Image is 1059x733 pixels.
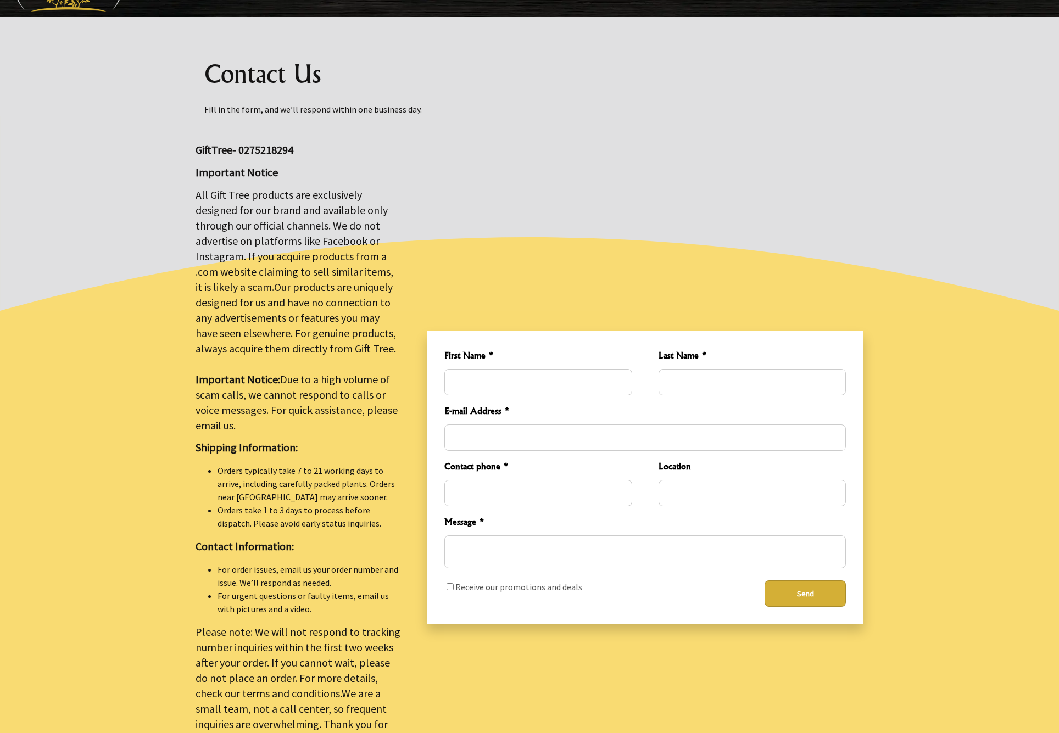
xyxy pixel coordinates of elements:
[196,440,298,454] strong: Shipping Information:
[218,563,400,589] li: For order issues, email us your order number and issue. We’ll respond as needed.
[444,404,846,420] span: E-mail Address *
[455,581,582,592] label: Receive our promotions and deals
[444,424,846,451] input: E-mail Address *
[196,165,278,179] strong: Important Notice
[659,460,846,475] span: Location
[444,480,632,506] input: Contact phone *
[196,372,280,386] strong: Important Notice:
[218,503,400,530] li: Orders take 1 to 3 days to process before dispatch. Please avoid early status inquiries.
[204,61,855,87] h1: Contact Us
[196,143,293,156] big: GiftTree- 0275218294
[204,103,855,116] p: Fill in the form, and we’ll respond within one business day.
[765,580,846,607] button: Send
[659,349,846,365] span: Last Name *
[444,535,846,568] textarea: Message *
[196,539,294,553] strong: Contact Information:
[444,515,846,531] span: Message *
[218,464,400,503] li: Orders typically take 7 to 21 working days to arrive, including carefully packed plants. Orders n...
[444,349,632,365] span: First Name *
[659,480,846,506] input: Location
[218,589,400,616] li: For urgent questions or faulty items, email us with pictures and a video.
[196,188,398,432] big: All Gift Tree products are exclusively designed for our brand and available only through our offi...
[444,460,632,475] span: Contact phone *
[444,369,632,395] input: First Name *
[659,369,846,395] input: Last Name *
